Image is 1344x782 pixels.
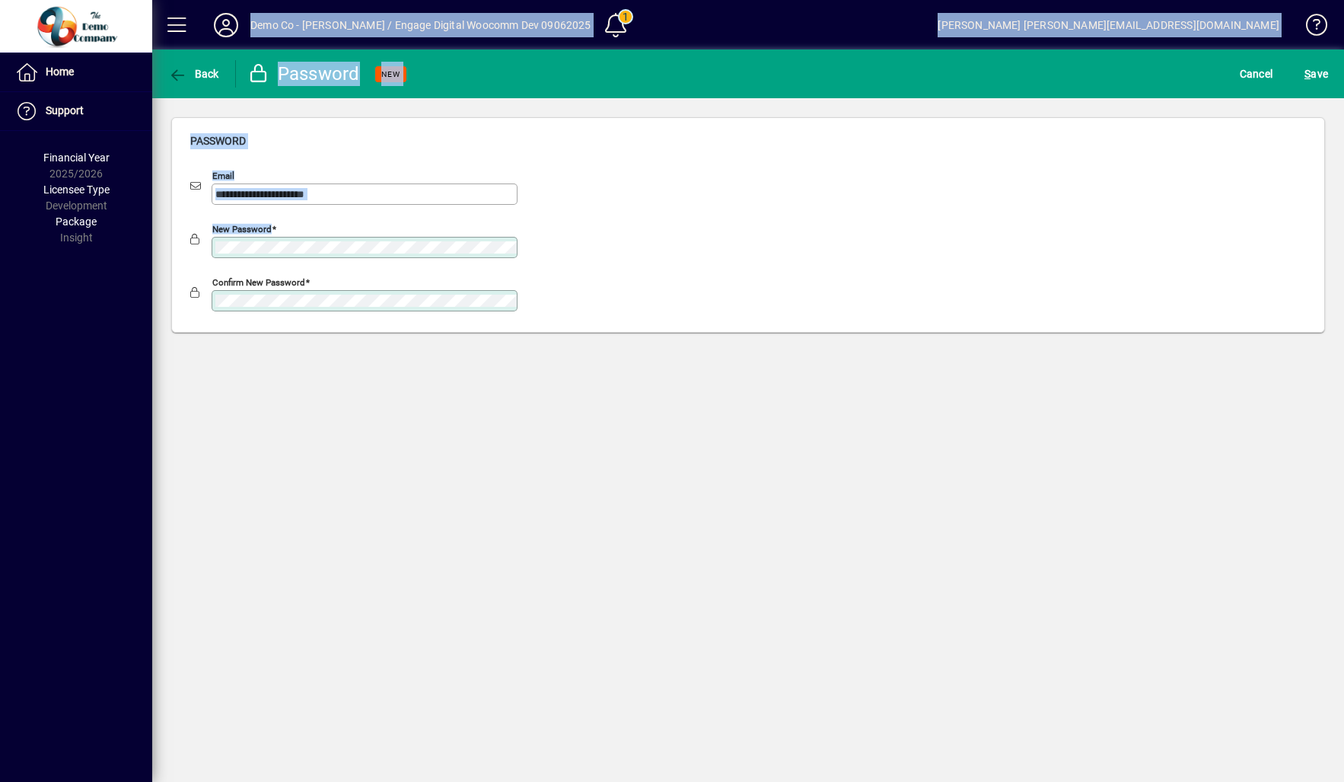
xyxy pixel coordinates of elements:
[46,65,74,78] span: Home
[40,40,167,52] div: Domain: [DOMAIN_NAME]
[168,68,219,80] span: Back
[41,88,53,101] img: tab_domain_overview_orange.svg
[190,135,246,147] span: Password
[8,92,152,130] a: Support
[46,104,84,117] span: Support
[152,60,236,88] app-page-header-button: Back
[1304,62,1328,86] span: ave
[168,90,256,100] div: Keywords by Traffic
[43,24,75,37] div: v 4.0.25
[56,215,97,228] span: Package
[1236,60,1277,88] button: Cancel
[24,40,37,52] img: website_grey.svg
[1304,68,1311,80] span: S
[938,13,1279,37] div: [PERSON_NAME] [PERSON_NAME][EMAIL_ADDRESS][DOMAIN_NAME]
[43,152,110,164] span: Financial Year
[247,62,360,86] div: Password
[212,171,234,181] mat-label: Email
[250,13,591,37] div: Demo Co - [PERSON_NAME] / Engage Digital Woocomm Dev 09062025
[151,88,164,101] img: tab_keywords_by_traffic_grey.svg
[43,184,110,196] span: Licensee Type
[164,60,223,88] button: Back
[1301,60,1332,88] button: Save
[1240,62,1273,86] span: Cancel
[1295,3,1325,53] a: Knowledge Base
[8,53,152,91] a: Home
[212,277,305,288] mat-label: Confirm new password
[212,224,272,235] mat-label: New password
[381,69,400,79] span: NEW
[24,24,37,37] img: logo_orange.svg
[202,11,250,39] button: Profile
[58,90,136,100] div: Domain Overview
